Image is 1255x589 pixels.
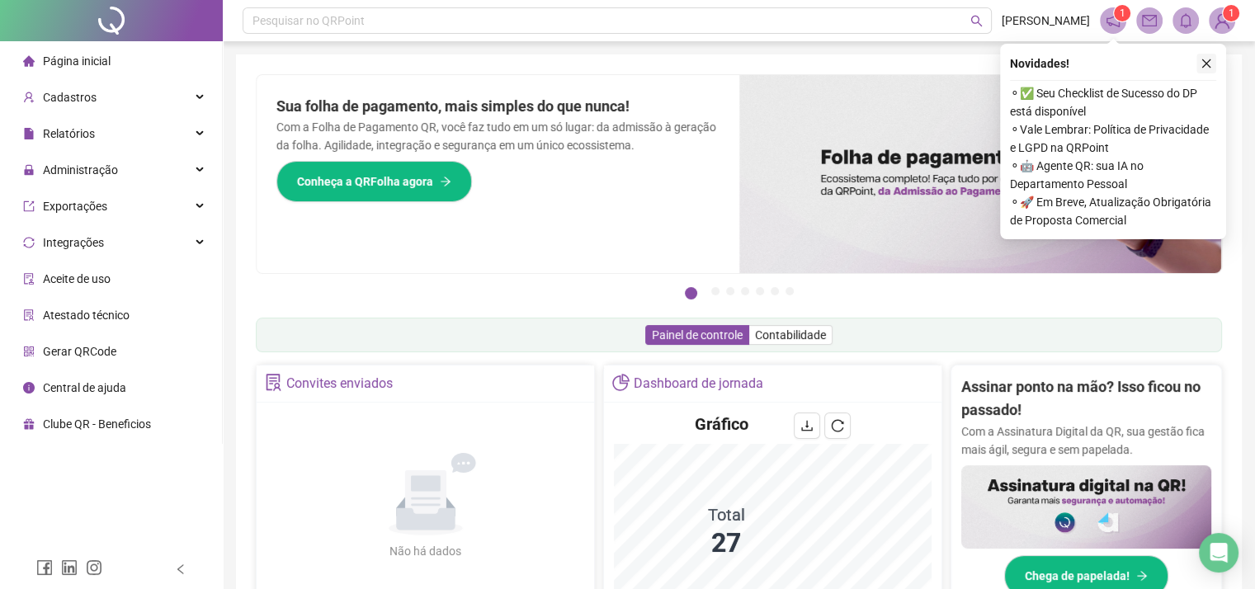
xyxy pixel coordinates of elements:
[61,559,78,576] span: linkedin
[23,55,35,67] span: home
[1106,13,1121,28] span: notification
[43,309,130,322] span: Atestado técnico
[276,118,720,154] p: Com a Folha de Pagamento QR, você faz tudo em um só lugar: da admissão à geração da folha. Agilid...
[634,370,763,398] div: Dashboard de jornada
[800,419,814,432] span: download
[1223,5,1239,21] sup: Atualize o seu contato no menu Meus Dados
[23,128,35,139] span: file
[23,346,35,357] span: qrcode
[755,328,826,342] span: Contabilidade
[23,382,35,393] span: info-circle
[1229,7,1234,19] span: 1
[970,15,983,27] span: search
[652,328,743,342] span: Painel de controle
[43,91,97,104] span: Cadastros
[1210,8,1234,33] img: 91308
[350,542,502,560] div: Não há dados
[1114,5,1130,21] sup: 1
[1010,120,1216,157] span: ⚬ Vale Lembrar: Política de Privacidade e LGPD na QRPoint
[43,417,151,431] span: Clube QR - Beneficios
[276,95,720,118] h2: Sua folha de pagamento, mais simples do que nunca!
[23,418,35,430] span: gift
[756,287,764,295] button: 5
[961,465,1211,549] img: banner%2F02c71560-61a6-44d4-94b9-c8ab97240462.png
[1010,157,1216,193] span: ⚬ 🤖 Agente QR: sua IA no Departamento Pessoal
[1010,193,1216,229] span: ⚬ 🚀 Em Breve, Atualização Obrigatória de Proposta Comercial
[1199,533,1238,573] div: Open Intercom Messenger
[23,200,35,212] span: export
[43,200,107,213] span: Exportações
[23,92,35,103] span: user-add
[297,172,433,191] span: Conheça a QRFolha agora
[86,559,102,576] span: instagram
[36,559,53,576] span: facebook
[1010,84,1216,120] span: ⚬ ✅ Seu Checklist de Sucesso do DP está disponível
[1010,54,1069,73] span: Novidades !
[43,127,95,140] span: Relatórios
[685,287,697,299] button: 1
[440,176,451,187] span: arrow-right
[786,287,794,295] button: 7
[1142,13,1157,28] span: mail
[961,375,1211,422] h2: Assinar ponto na mão? Isso ficou no passado!
[43,236,104,249] span: Integrações
[1025,567,1130,585] span: Chega de papelada!
[43,345,116,358] span: Gerar QRCode
[739,75,1222,273] img: banner%2F8d14a306-6205-4263-8e5b-06e9a85ad873.png
[23,309,35,321] span: solution
[741,287,749,295] button: 4
[1201,58,1212,69] span: close
[286,370,393,398] div: Convites enviados
[276,161,472,202] button: Conheça a QRFolha agora
[23,164,35,176] span: lock
[961,422,1211,459] p: Com a Assinatura Digital da QR, sua gestão fica mais ágil, segura e sem papelada.
[43,272,111,285] span: Aceite de uso
[265,374,282,391] span: solution
[43,163,118,177] span: Administração
[175,563,186,575] span: left
[726,287,734,295] button: 3
[1120,7,1125,19] span: 1
[711,287,720,295] button: 2
[771,287,779,295] button: 6
[695,412,748,436] h4: Gráfico
[43,381,126,394] span: Central de ajuda
[23,273,35,285] span: audit
[23,237,35,248] span: sync
[612,374,630,391] span: pie-chart
[1002,12,1090,30] span: [PERSON_NAME]
[831,419,844,432] span: reload
[1178,13,1193,28] span: bell
[1136,570,1148,582] span: arrow-right
[43,54,111,68] span: Página inicial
